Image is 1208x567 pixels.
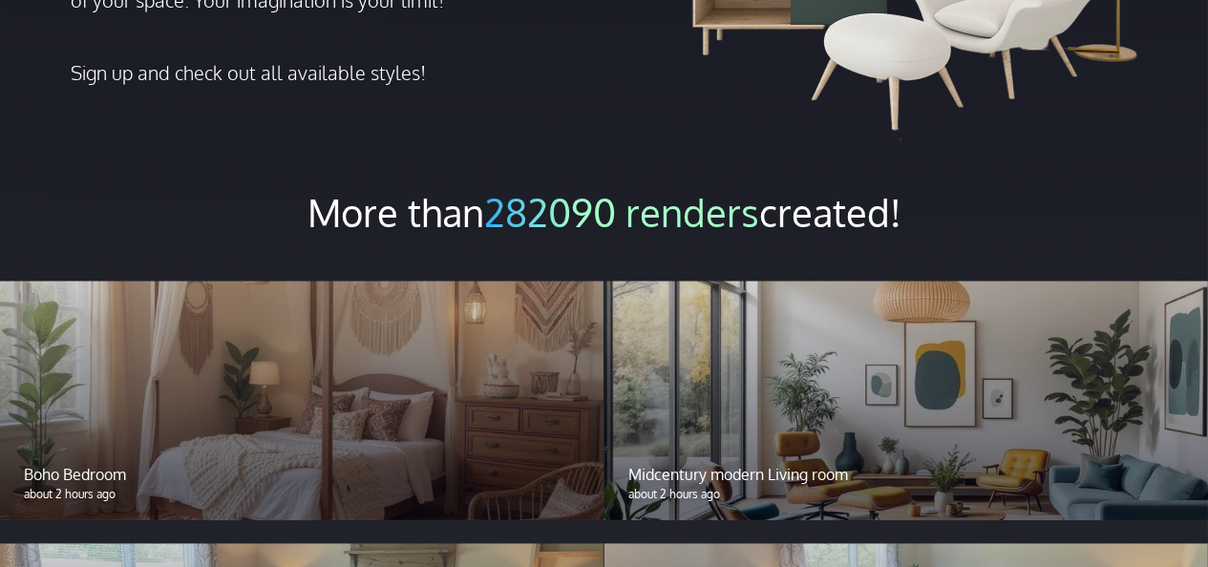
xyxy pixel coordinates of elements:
p: Midcentury modern Living room [628,463,1184,486]
p: Sign up and check out all available styles! [72,58,502,87]
p: about 2 hours ago [24,486,580,503]
span: 282090 renders [484,188,759,236]
p: Boho Bedroom [24,463,580,486]
p: about 2 hours ago [628,486,1184,503]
